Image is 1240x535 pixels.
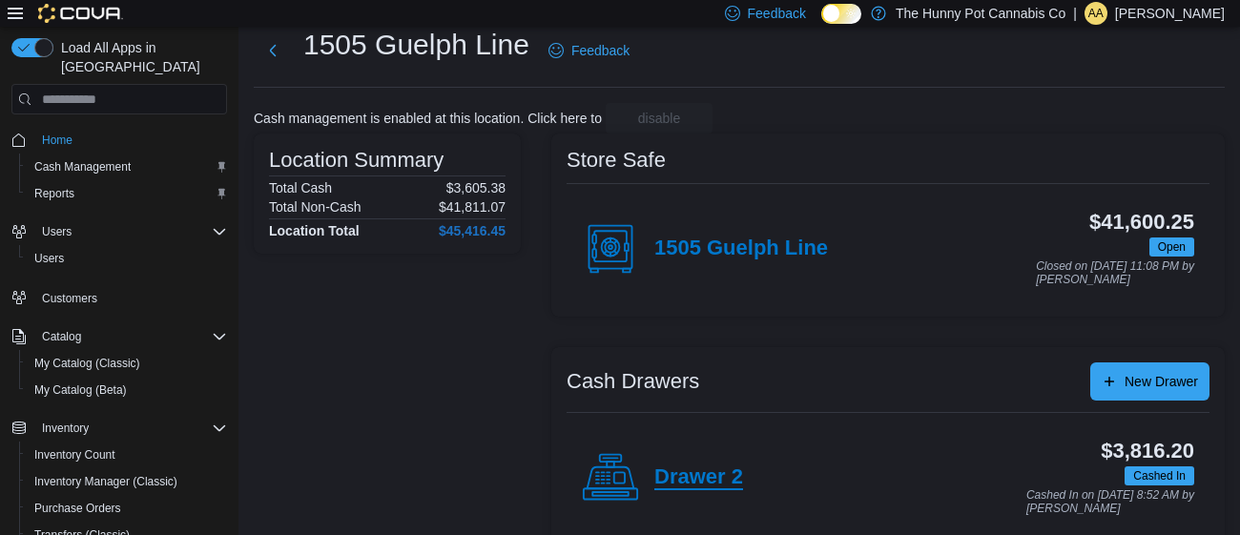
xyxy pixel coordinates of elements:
span: Home [42,133,72,148]
h4: 1505 Guelph Line [654,237,828,261]
span: disable [638,109,680,128]
p: $41,811.07 [439,199,506,215]
span: Reports [34,186,74,201]
span: Open [1149,237,1194,257]
span: Cashed In [1133,467,1186,484]
span: Customers [42,291,97,306]
span: Feedback [571,41,630,60]
a: Users [27,247,72,270]
span: Open [1158,238,1186,256]
button: Users [34,220,79,243]
span: Customers [34,285,227,309]
button: Customers [4,283,235,311]
p: Cash management is enabled at this location. Click here to [254,111,602,126]
p: The Hunny Pot Cannabis Co [896,2,1065,25]
a: Home [34,129,80,152]
p: Closed on [DATE] 11:08 PM by [PERSON_NAME] [1036,260,1194,286]
p: $3,605.38 [446,180,506,195]
span: Inventory Manager (Classic) [34,474,177,489]
a: Purchase Orders [27,497,129,520]
span: My Catalog (Classic) [27,352,227,375]
span: Dark Mode [821,24,822,25]
h3: Store Safe [567,149,666,172]
span: AA [1088,2,1104,25]
span: Cashed In [1125,466,1194,485]
span: My Catalog (Beta) [27,379,227,401]
h3: Location Summary [269,149,444,172]
div: Andrew Appleton [1085,2,1107,25]
p: | [1073,2,1077,25]
button: Next [254,31,292,70]
p: Cashed In on [DATE] 8:52 AM by [PERSON_NAME] [1026,489,1194,515]
a: My Catalog (Classic) [27,352,148,375]
button: Inventory Count [19,442,235,468]
a: Inventory Count [27,443,123,466]
h3: $41,600.25 [1089,211,1194,234]
a: Feedback [541,31,637,70]
button: Inventory Manager (Classic) [19,468,235,495]
span: Users [27,247,227,270]
h4: Drawer 2 [654,465,743,490]
h6: Total Cash [269,180,332,195]
h6: Total Non-Cash [269,199,362,215]
span: My Catalog (Beta) [34,382,127,398]
span: Users [34,251,64,266]
p: [PERSON_NAME] [1115,2,1225,25]
h4: Location Total [269,223,360,238]
button: Inventory [34,417,96,440]
button: My Catalog (Classic) [19,350,235,377]
span: Inventory Count [27,443,227,466]
span: Cash Management [34,159,131,175]
button: New Drawer [1090,362,1209,401]
button: Catalog [4,323,235,350]
h3: $3,816.20 [1101,440,1194,463]
span: Inventory [42,421,89,436]
button: Purchase Orders [19,495,235,522]
span: Inventory [34,417,227,440]
img: Cova [38,4,123,23]
span: Home [34,128,227,152]
span: Load All Apps in [GEOGRAPHIC_DATA] [53,38,227,76]
span: Inventory Manager (Classic) [27,470,227,493]
span: My Catalog (Classic) [34,356,140,371]
a: Customers [34,287,105,310]
span: Catalog [34,325,227,348]
span: Reports [27,182,227,205]
button: Home [4,126,235,154]
a: Reports [27,182,82,205]
span: Feedback [748,4,806,23]
button: Cash Management [19,154,235,180]
a: Inventory Manager (Classic) [27,470,185,493]
button: Catalog [34,325,89,348]
h3: Cash Drawers [567,370,699,393]
span: Purchase Orders [27,497,227,520]
button: My Catalog (Beta) [19,377,235,403]
span: Cash Management [27,155,227,178]
a: My Catalog (Beta) [27,379,134,401]
button: Reports [19,180,235,207]
button: Users [4,218,235,245]
a: Cash Management [27,155,138,178]
input: Dark Mode [821,4,861,24]
span: New Drawer [1125,372,1198,391]
button: Inventory [4,415,235,442]
span: Users [42,224,72,239]
span: Purchase Orders [34,501,121,516]
h4: $45,416.45 [439,223,506,238]
span: Inventory Count [34,447,115,463]
span: Catalog [42,329,81,344]
button: Users [19,245,235,272]
button: disable [606,103,713,134]
span: Users [34,220,227,243]
h1: 1505 Guelph Line [303,26,529,64]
